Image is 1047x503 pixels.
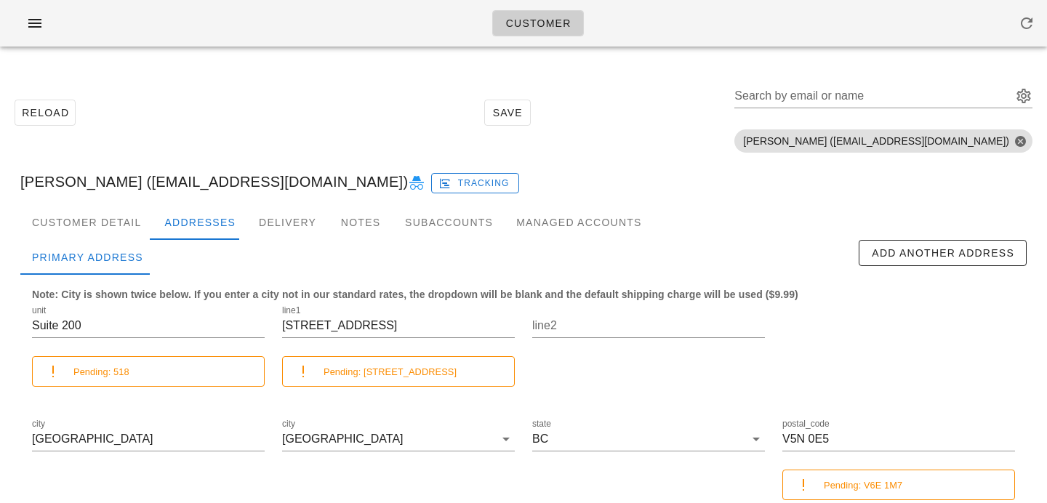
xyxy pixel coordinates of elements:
[32,289,798,300] b: Note: City is shown twice below. If you enter a city not in our standard rates, the dropdown will...
[15,100,76,126] button: Reload
[859,240,1027,266] button: Add Another Address
[282,432,404,446] div: [GEOGRAPHIC_DATA]
[9,158,1038,205] div: [PERSON_NAME] ([EMAIL_ADDRESS][DOMAIN_NAME])
[532,419,551,430] label: state
[484,100,531,126] button: Save
[782,419,830,430] label: postal_code
[282,427,515,451] div: city[GEOGRAPHIC_DATA]
[282,305,300,316] label: line1
[20,205,153,240] div: Customer Detail
[491,107,524,118] span: Save
[393,205,505,240] div: Subaccounts
[32,305,46,316] label: unit
[328,205,393,240] div: Notes
[1014,134,1027,148] button: Close
[505,205,653,240] div: Managed Accounts
[20,240,155,275] div: Primary Address
[324,366,457,377] small: Pending: [STREET_ADDRESS]
[824,480,902,491] small: Pending: V6E 1M7
[532,427,765,451] div: stateBC
[431,170,519,193] a: Tracking
[743,129,1024,153] span: [PERSON_NAME] ([EMAIL_ADDRESS][DOMAIN_NAME])
[532,432,548,446] div: BC
[73,366,129,377] small: Pending: 518
[153,205,247,240] div: Addresses
[431,173,519,193] button: Tracking
[505,17,571,29] span: Customer
[441,177,510,190] span: Tracking
[492,10,583,36] a: Customer
[1015,87,1032,105] button: Search by email or name appended action
[871,247,1014,259] span: Add Another Address
[32,419,45,430] label: city
[21,107,69,118] span: Reload
[247,205,328,240] div: Delivery
[282,419,295,430] label: city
